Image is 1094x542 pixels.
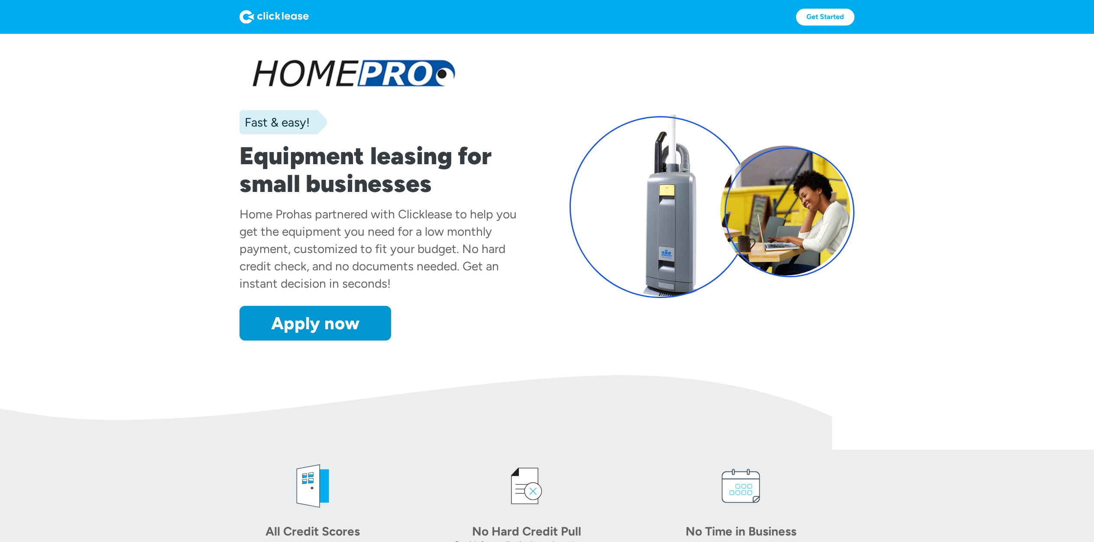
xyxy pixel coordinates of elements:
[796,9,854,26] a: Get Started
[287,460,339,512] img: welcome icon
[501,460,553,512] img: credit icon
[240,10,309,24] img: Logo
[720,146,850,276] img: A woman sitting at her computer outside.
[240,306,391,341] a: Apply now
[240,142,524,198] h1: Equipment leasing for small businesses
[240,207,517,291] div: has partnered with Clicklease to help you get the equipment you need for a low monthly payment, c...
[715,460,767,512] img: calendar icon
[466,523,587,540] div: No Hard Credit Pull
[240,114,310,131] div: Fast & easy!
[240,207,293,221] div: Home Pro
